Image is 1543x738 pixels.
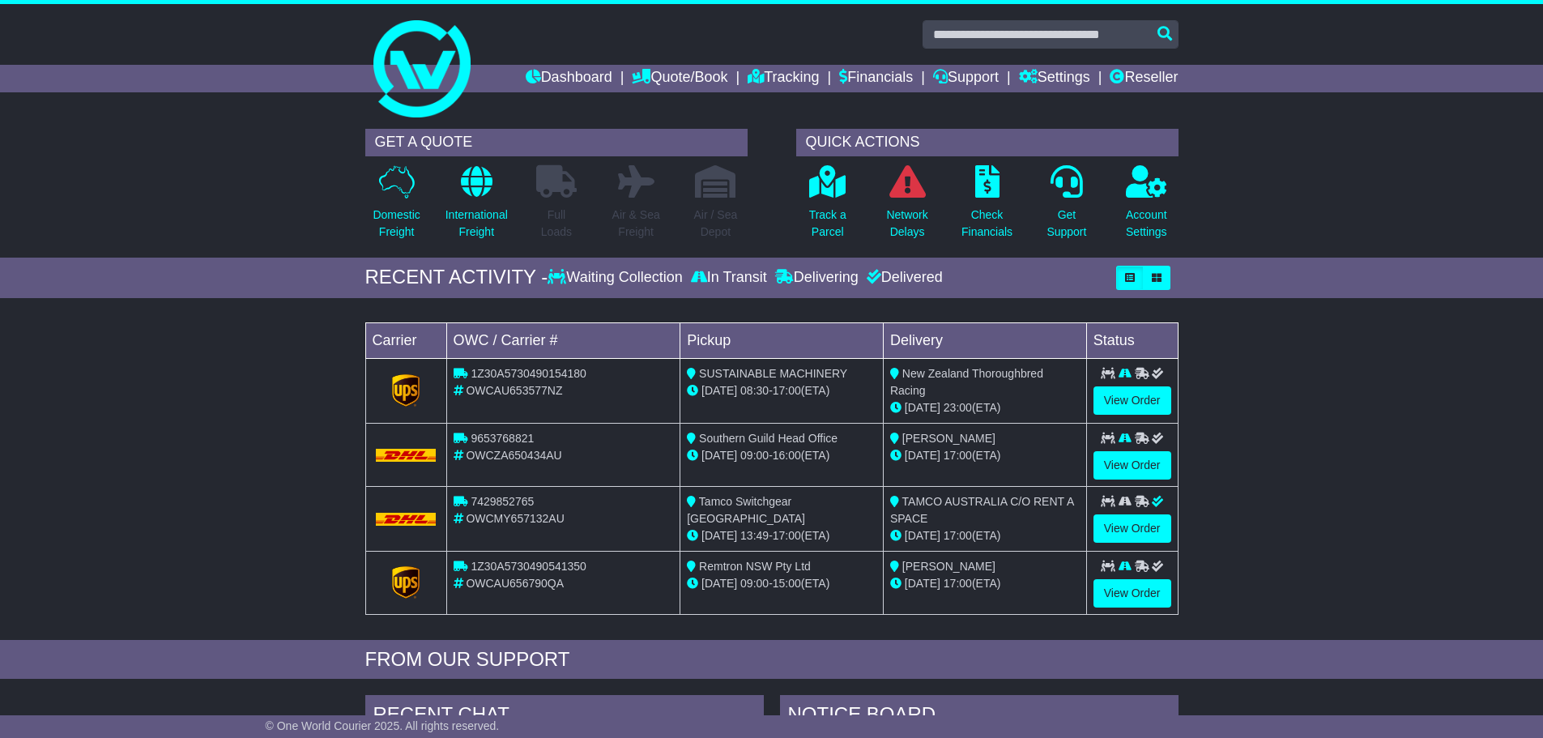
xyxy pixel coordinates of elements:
[536,207,577,241] p: Full Loads
[466,512,564,525] span: OWCMY657132AU
[687,527,876,544] div: - (ETA)
[680,322,884,358] td: Pickup
[701,529,737,542] span: [DATE]
[883,322,1086,358] td: Delivery
[944,577,972,590] span: 17:00
[808,164,847,250] a: Track aParcel
[466,384,562,397] span: OWCAU653577NZ
[701,577,737,590] span: [DATE]
[902,560,995,573] span: [PERSON_NAME]
[526,65,612,92] a: Dashboard
[1125,164,1168,250] a: AccountSettings
[687,269,771,287] div: In Transit
[890,527,1080,544] div: (ETA)
[740,449,769,462] span: 09:00
[632,65,727,92] a: Quote/Book
[905,577,940,590] span: [DATE]
[740,577,769,590] span: 09:00
[376,449,437,462] img: DHL.png
[466,449,561,462] span: OWCZA650434AU
[796,129,1179,156] div: QUICK ACTIONS
[905,401,940,414] span: [DATE]
[863,269,943,287] div: Delivered
[839,65,913,92] a: Financials
[445,164,509,250] a: InternationalFreight
[809,207,846,241] p: Track a Parcel
[1086,322,1178,358] td: Status
[773,449,801,462] span: 16:00
[740,529,769,542] span: 13:49
[773,577,801,590] span: 15:00
[372,164,420,250] a: DomesticFreight
[365,266,548,289] div: RECENT ACTIVITY -
[471,432,534,445] span: 9653768821
[771,269,863,287] div: Delivering
[890,495,1074,525] span: TAMCO AUSTRALIA C/O RENT A SPACE
[885,164,928,250] a: NetworkDelays
[1046,164,1087,250] a: GetSupport
[961,207,1012,241] p: Check Financials
[471,560,586,573] span: 1Z30A5730490541350
[446,322,680,358] td: OWC / Carrier #
[373,207,420,241] p: Domestic Freight
[612,207,660,241] p: Air & Sea Freight
[471,367,586,380] span: 1Z30A5730490154180
[548,269,686,287] div: Waiting Collection
[1093,579,1171,608] a: View Order
[466,577,564,590] span: OWCAU656790QA
[687,382,876,399] div: - (ETA)
[687,447,876,464] div: - (ETA)
[773,529,801,542] span: 17:00
[1093,451,1171,480] a: View Order
[687,495,805,525] span: Tamco Switchgear [GEOGRAPHIC_DATA]
[1093,514,1171,543] a: View Order
[890,447,1080,464] div: (ETA)
[392,566,420,599] img: GetCarrierServiceLogo
[905,529,940,542] span: [DATE]
[890,575,1080,592] div: (ETA)
[944,529,972,542] span: 17:00
[1093,386,1171,415] a: View Order
[905,449,940,462] span: [DATE]
[773,384,801,397] span: 17:00
[687,575,876,592] div: - (ETA)
[701,384,737,397] span: [DATE]
[944,401,972,414] span: 23:00
[902,432,995,445] span: [PERSON_NAME]
[890,367,1043,397] span: New Zealand Thoroughbred Racing
[740,384,769,397] span: 08:30
[1126,207,1167,241] p: Account Settings
[1110,65,1178,92] a: Reseller
[365,129,748,156] div: GET A QUOTE
[365,322,446,358] td: Carrier
[694,207,738,241] p: Air / Sea Depot
[699,432,838,445] span: Southern Guild Head Office
[1019,65,1090,92] a: Settings
[266,719,500,732] span: © One World Courier 2025. All rights reserved.
[890,399,1080,416] div: (ETA)
[933,65,999,92] a: Support
[699,560,811,573] span: Remtron NSW Pty Ltd
[376,513,437,526] img: DHL.png
[445,207,508,241] p: International Freight
[471,495,534,508] span: 7429852765
[701,449,737,462] span: [DATE]
[748,65,819,92] a: Tracking
[1046,207,1086,241] p: Get Support
[392,374,420,407] img: GetCarrierServiceLogo
[961,164,1013,250] a: CheckFinancials
[365,648,1179,672] div: FROM OUR SUPPORT
[886,207,927,241] p: Network Delays
[944,449,972,462] span: 17:00
[699,367,847,380] span: SUSTAINABLE MACHINERY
